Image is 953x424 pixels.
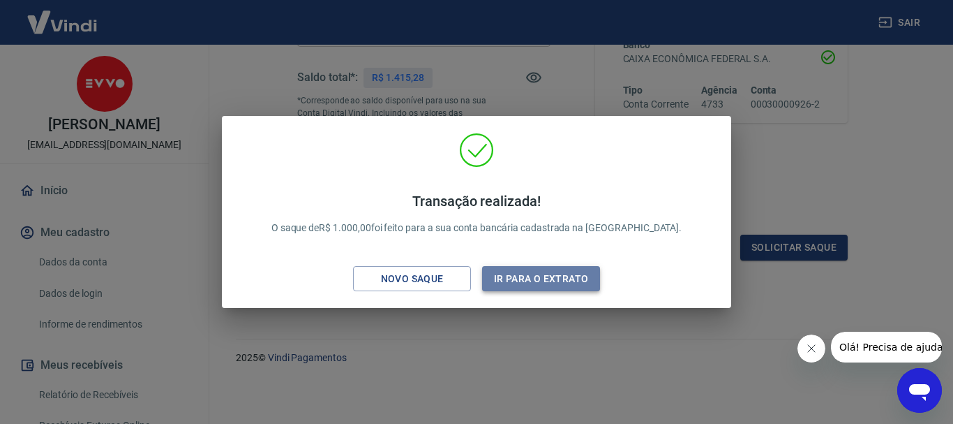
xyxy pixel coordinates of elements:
[482,266,600,292] button: Ir para o extrato
[364,270,460,288] div: Novo saque
[8,10,117,21] span: Olá! Precisa de ajuda?
[797,335,825,363] iframe: Fechar mensagem
[271,193,682,235] p: O saque de R$ 1.000,00 foi feito para a sua conta bancária cadastrada na [GEOGRAPHIC_DATA].
[831,332,942,363] iframe: Mensagem da empresa
[271,193,682,210] h4: Transação realizada!
[353,266,471,292] button: Novo saque
[897,368,942,413] iframe: Botão para abrir a janela de mensagens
